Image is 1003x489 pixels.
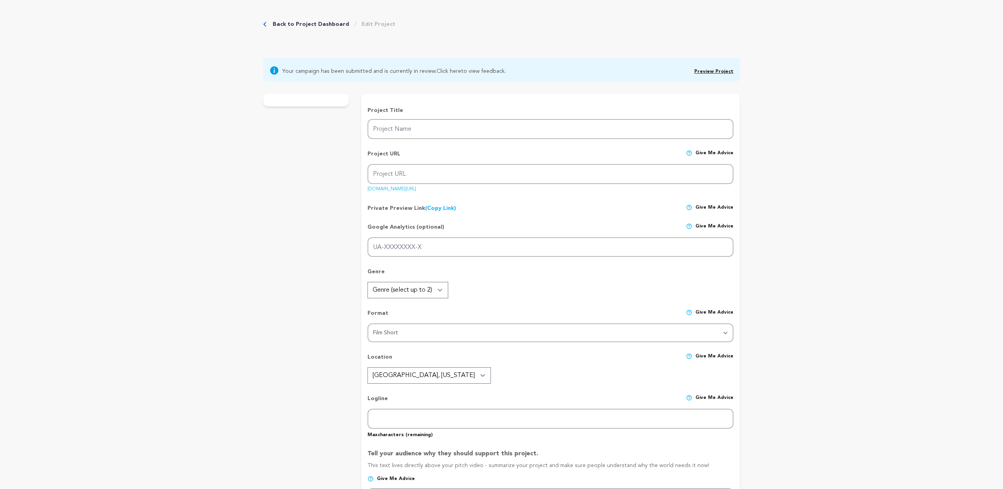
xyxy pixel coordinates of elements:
span: Give me advice [695,204,733,212]
input: Project URL [368,164,733,184]
p: Project URL [368,150,400,164]
p: Logline [368,395,388,409]
a: [DOMAIN_NAME][URL] [368,184,416,191]
span: Give me advice [695,223,733,237]
a: (Copy Link) [425,206,456,211]
a: Edit Project [362,20,395,28]
img: help-circle.svg [686,353,692,359]
span: Give me advice [695,309,733,323]
a: Back to Project Dashboard [273,20,349,28]
p: Location [368,353,392,367]
span: Your campaign has been submitted and is currently in review. to view feedback. [282,66,506,75]
img: help-circle.svg [686,223,692,229]
p: Format [368,309,388,323]
img: help-circle.svg [686,309,692,316]
img: help-circle.svg [686,204,692,211]
p: Private Preview Link [368,204,456,212]
input: Project Name [368,119,733,139]
img: help-circle.svg [686,150,692,156]
span: Give me advice [695,353,733,367]
span: Give me advice [695,395,733,409]
p: This text lives directly above your pitch video - summarize your project and make sure people und... [368,462,733,476]
input: UA-XXXXXXXX-X [368,237,733,257]
span: Give me advice [377,476,415,482]
p: Tell your audience why they should support this project. [368,449,733,462]
img: help-circle.svg [368,476,374,482]
p: Google Analytics (optional) [368,223,444,237]
div: Breadcrumb [263,20,395,28]
p: Genre [368,268,733,282]
p: Max characters ( remaining) [368,429,733,438]
span: Give me advice [695,150,733,164]
img: help-circle.svg [686,395,692,401]
a: Preview Project [694,69,733,74]
a: Click here [436,69,461,74]
p: Project Title [368,106,733,114]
